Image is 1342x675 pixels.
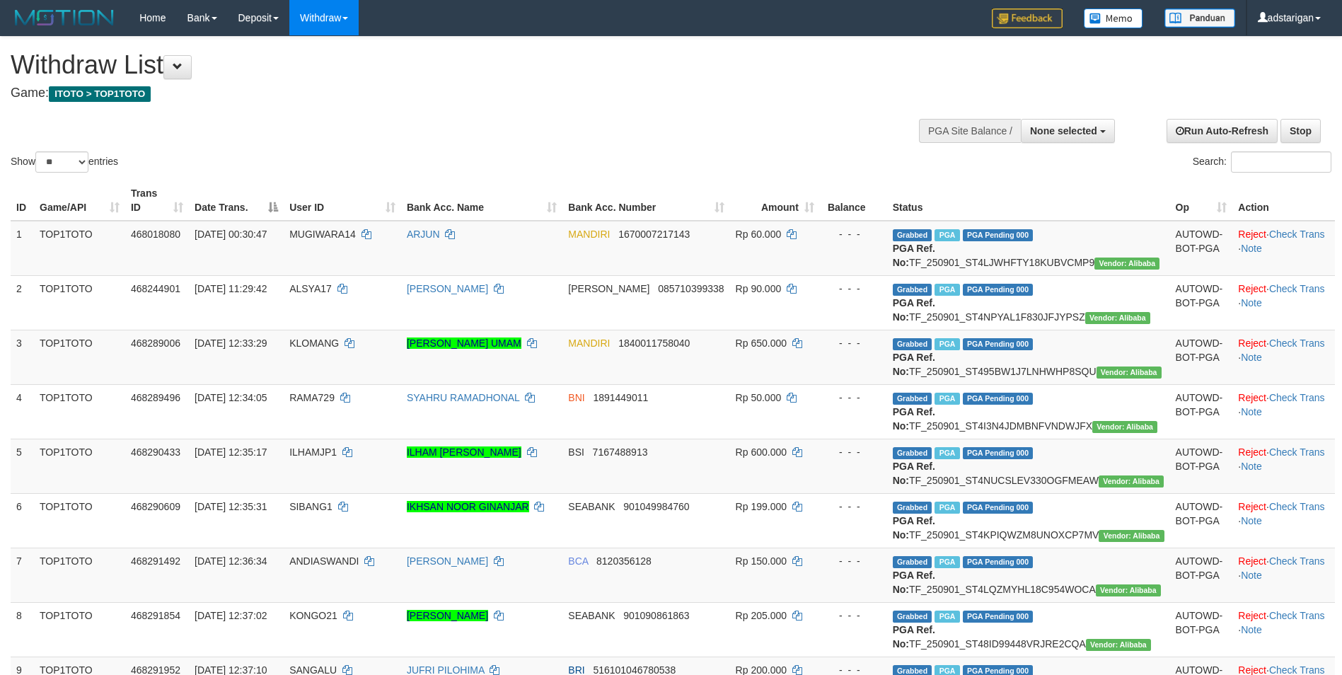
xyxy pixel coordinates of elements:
[562,180,729,221] th: Bank Acc. Number: activate to sort column ascending
[11,439,34,493] td: 5
[963,284,1034,296] span: PGA Pending
[1170,180,1233,221] th: Op: activate to sort column ascending
[963,611,1034,623] span: PGA Pending
[284,180,401,221] th: User ID: activate to sort column ascending
[568,283,649,294] span: [PERSON_NAME]
[893,393,932,405] span: Grabbed
[195,446,267,458] span: [DATE] 12:35:17
[407,392,519,403] a: SYAHRU RAMADHONAL
[887,180,1170,221] th: Status
[1021,119,1115,143] button: None selected
[1170,493,1233,548] td: AUTOWD-BOT-PGA
[131,555,180,567] span: 468291492
[963,393,1034,405] span: PGA Pending
[826,554,881,568] div: - - -
[1170,548,1233,602] td: AUTOWD-BOT-PGA
[407,337,521,349] a: [PERSON_NAME] UMAM
[887,384,1170,439] td: TF_250901_ST4I3N4JDMBNFVNDWJFX
[826,391,881,405] div: - - -
[1241,461,1262,472] a: Note
[289,610,337,621] span: KONGO21
[1269,501,1325,512] a: Check Trans
[11,221,34,276] td: 1
[826,227,881,241] div: - - -
[1232,275,1335,330] td: · ·
[935,284,959,296] span: Marked by adsGILANG
[935,611,959,623] span: Marked by adsalif
[289,446,337,458] span: ILHAMJP1
[1269,610,1325,621] a: Check Trans
[820,180,887,221] th: Balance
[125,180,189,221] th: Trans ID: activate to sort column ascending
[935,229,959,241] span: Marked by adsnindar
[289,337,339,349] span: KLOMANG
[887,439,1170,493] td: TF_250901_ST4NUCSLEV330OGFMEAW
[11,548,34,602] td: 7
[736,555,787,567] span: Rp 150.000
[1232,602,1335,657] td: · ·
[736,446,787,458] span: Rp 600.000
[893,515,935,541] b: PGA Ref. No:
[11,51,881,79] h1: Withdraw List
[593,446,648,458] span: Copy 7167488913 to clipboard
[1269,555,1325,567] a: Check Trans
[1238,501,1266,512] a: Reject
[1238,337,1266,349] a: Reject
[1193,151,1331,173] label: Search:
[1238,610,1266,621] a: Reject
[1241,243,1262,254] a: Note
[568,501,615,512] span: SEABANK
[11,86,881,100] h4: Game:
[34,221,125,276] td: TOP1TOTO
[1241,624,1262,635] a: Note
[131,283,180,294] span: 468244901
[618,337,690,349] span: Copy 1840011758040 to clipboard
[11,602,34,657] td: 8
[34,180,125,221] th: Game/API: activate to sort column ascending
[131,610,180,621] span: 468291854
[35,151,88,173] select: Showentries
[623,610,689,621] span: Copy 901090861863 to clipboard
[34,493,125,548] td: TOP1TOTO
[195,610,267,621] span: [DATE] 12:37:02
[1099,530,1164,542] span: Vendor URL: https://settle4.1velocity.biz
[11,384,34,439] td: 4
[730,180,820,221] th: Amount: activate to sort column ascending
[401,180,562,221] th: Bank Acc. Name: activate to sort column ascending
[407,610,488,621] a: [PERSON_NAME]
[893,338,932,350] span: Grabbed
[1231,151,1331,173] input: Search:
[893,502,932,514] span: Grabbed
[893,243,935,268] b: PGA Ref. No:
[893,447,932,459] span: Grabbed
[1238,283,1266,294] a: Reject
[887,330,1170,384] td: TF_250901_ST495BW1J7LNHWHP8SQU
[1170,275,1233,330] td: AUTOWD-BOT-PGA
[893,611,932,623] span: Grabbed
[49,86,151,102] span: ITOTO > TOP1TOTO
[1170,330,1233,384] td: AUTOWD-BOT-PGA
[893,284,932,296] span: Grabbed
[963,229,1034,241] span: PGA Pending
[131,337,180,349] span: 468289006
[1241,406,1262,417] a: Note
[826,445,881,459] div: - - -
[568,229,610,240] span: MANDIRI
[1232,384,1335,439] td: · ·
[623,501,689,512] span: Copy 901049984760 to clipboard
[1094,258,1159,270] span: Vendor URL: https://settle4.1velocity.biz
[289,229,356,240] span: MUGIWARA14
[887,221,1170,276] td: TF_250901_ST4LJWHFTY18KUBVCMP9
[289,392,335,403] span: RAMA729
[1232,221,1335,276] td: · ·
[1170,221,1233,276] td: AUTOWD-BOT-PGA
[1269,337,1325,349] a: Check Trans
[893,352,935,377] b: PGA Ref. No:
[131,501,180,512] span: 468290609
[887,548,1170,602] td: TF_250901_ST4LQZMYHL18C954WOCA
[407,501,529,512] a: IKHSAN NOOR GINANJAR
[568,337,610,349] span: MANDIRI
[131,392,180,403] span: 468289496
[407,446,521,458] a: ILHAM [PERSON_NAME]
[195,392,267,403] span: [DATE] 12:34:05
